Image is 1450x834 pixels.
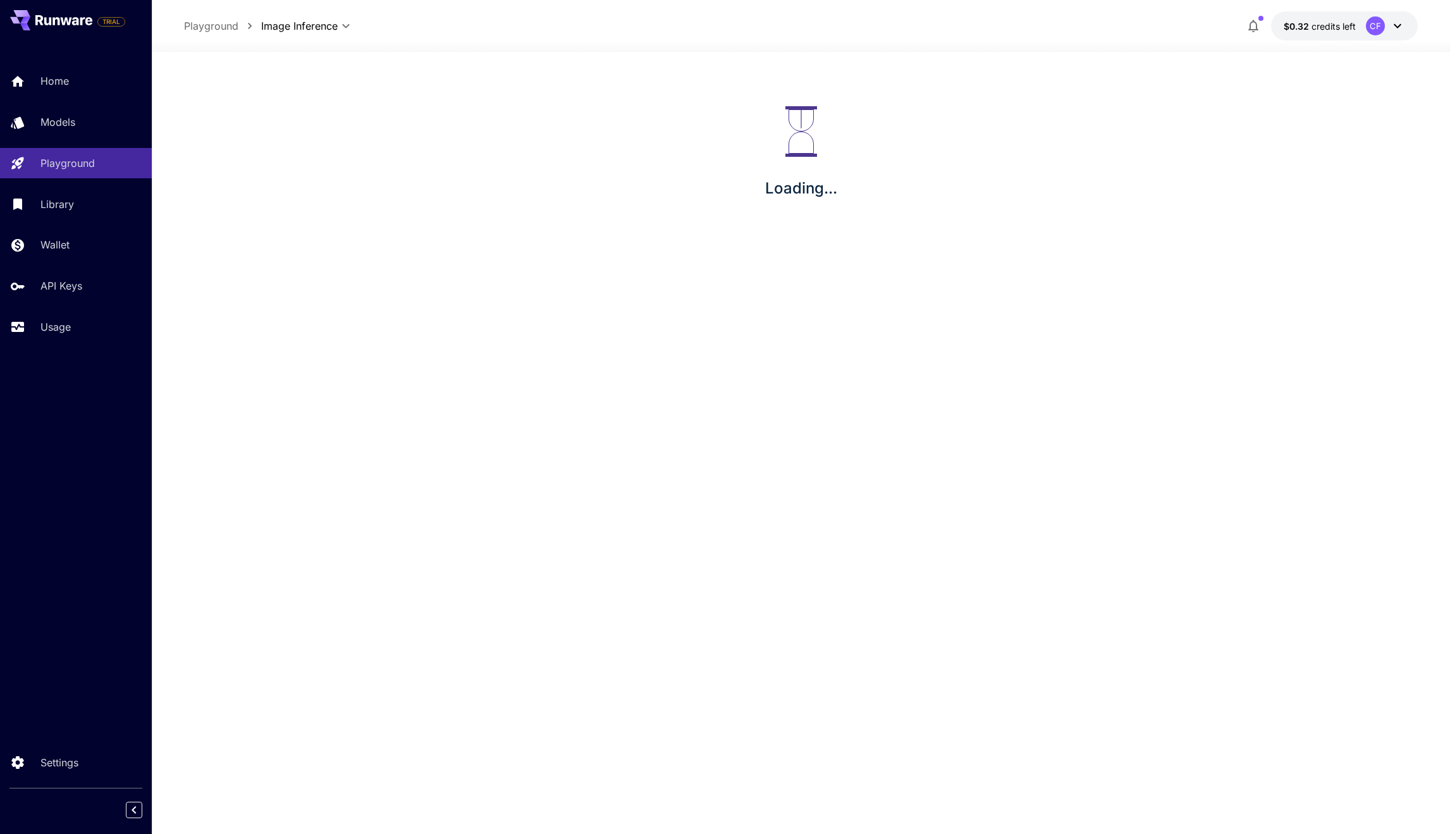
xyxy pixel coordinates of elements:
div: CF [1366,16,1385,35]
button: $0.32404CF [1271,11,1418,40]
button: Collapse sidebar [126,802,142,818]
a: Playground [184,18,238,34]
nav: breadcrumb [184,18,261,34]
p: API Keys [40,278,82,293]
span: credits left [1312,21,1356,32]
div: $0.32404 [1284,20,1356,33]
p: Library [40,197,74,212]
p: Loading... [765,177,837,200]
span: Add your payment card to enable full platform functionality. [97,14,125,29]
p: Models [40,114,75,130]
p: Wallet [40,237,70,252]
p: Settings [40,755,78,770]
span: $0.32 [1284,21,1312,32]
span: TRIAL [98,17,125,27]
p: Home [40,73,69,89]
p: Usage [40,319,71,334]
span: Image Inference [261,18,338,34]
p: Playground [40,156,95,171]
div: Collapse sidebar [135,799,152,821]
